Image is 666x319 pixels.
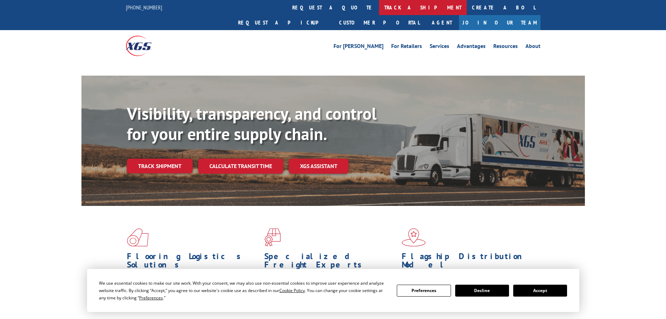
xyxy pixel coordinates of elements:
[139,295,163,301] span: Preferences
[289,159,349,174] a: XGS ASSISTANT
[198,159,283,174] a: Calculate transit time
[334,43,384,51] a: For [PERSON_NAME]
[99,279,388,301] div: We use essential cookies to make our site work. With your consent, we may also use non-essential ...
[87,269,579,312] div: Cookie Consent Prompt
[402,228,426,247] img: xgs-icon-flagship-distribution-model-red
[402,252,534,272] h1: Flagship Distribution Model
[425,15,459,30] a: Agent
[127,103,377,145] b: Visibility, transparency, and control for your entire supply chain.
[233,15,334,30] a: Request a pickup
[525,43,540,51] a: About
[264,228,281,247] img: xgs-icon-focused-on-flooring-red
[127,159,193,173] a: Track shipment
[334,15,425,30] a: Customer Portal
[493,43,518,51] a: Resources
[279,287,305,293] span: Cookie Policy
[397,285,451,297] button: Preferences
[430,43,449,51] a: Services
[457,43,486,51] a: Advantages
[455,285,509,297] button: Decline
[513,285,567,297] button: Accept
[459,15,540,30] a: Join Our Team
[127,252,259,272] h1: Flooring Logistics Solutions
[264,252,396,272] h1: Specialized Freight Experts
[391,43,422,51] a: For Retailers
[127,228,149,247] img: xgs-icon-total-supply-chain-intelligence-red
[126,4,162,11] a: [PHONE_NUMBER]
